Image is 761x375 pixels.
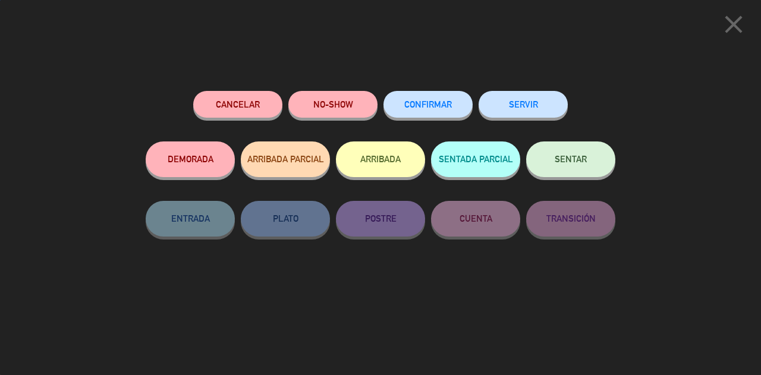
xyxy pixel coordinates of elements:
[383,91,473,118] button: CONFIRMAR
[526,201,615,237] button: TRANSICIÓN
[288,91,378,118] button: NO-SHOW
[146,141,235,177] button: DEMORADA
[193,91,282,118] button: Cancelar
[555,154,587,164] span: SENTAR
[719,10,749,39] i: close
[479,91,568,118] button: SERVIR
[526,141,615,177] button: SENTAR
[336,201,425,237] button: POSTRE
[241,201,330,237] button: PLATO
[431,201,520,237] button: CUENTA
[715,9,752,44] button: close
[404,99,452,109] span: CONFIRMAR
[431,141,520,177] button: SENTADA PARCIAL
[241,141,330,177] button: ARRIBADA PARCIAL
[247,154,324,164] span: ARRIBADA PARCIAL
[146,201,235,237] button: ENTRADA
[336,141,425,177] button: ARRIBADA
